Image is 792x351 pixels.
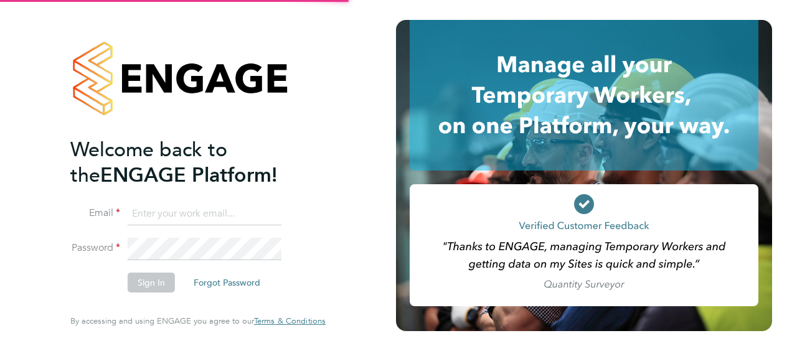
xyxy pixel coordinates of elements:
label: Password [70,241,120,255]
button: Forgot Password [184,273,270,292]
span: By accessing and using ENGAGE you agree to our [70,316,326,326]
label: Email [70,207,120,220]
span: Welcome back to the [70,138,227,187]
button: Sign In [128,273,175,292]
input: Enter your work email... [128,203,281,225]
h2: ENGAGE Platform! [70,137,313,188]
a: Terms & Conditions [254,316,326,326]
